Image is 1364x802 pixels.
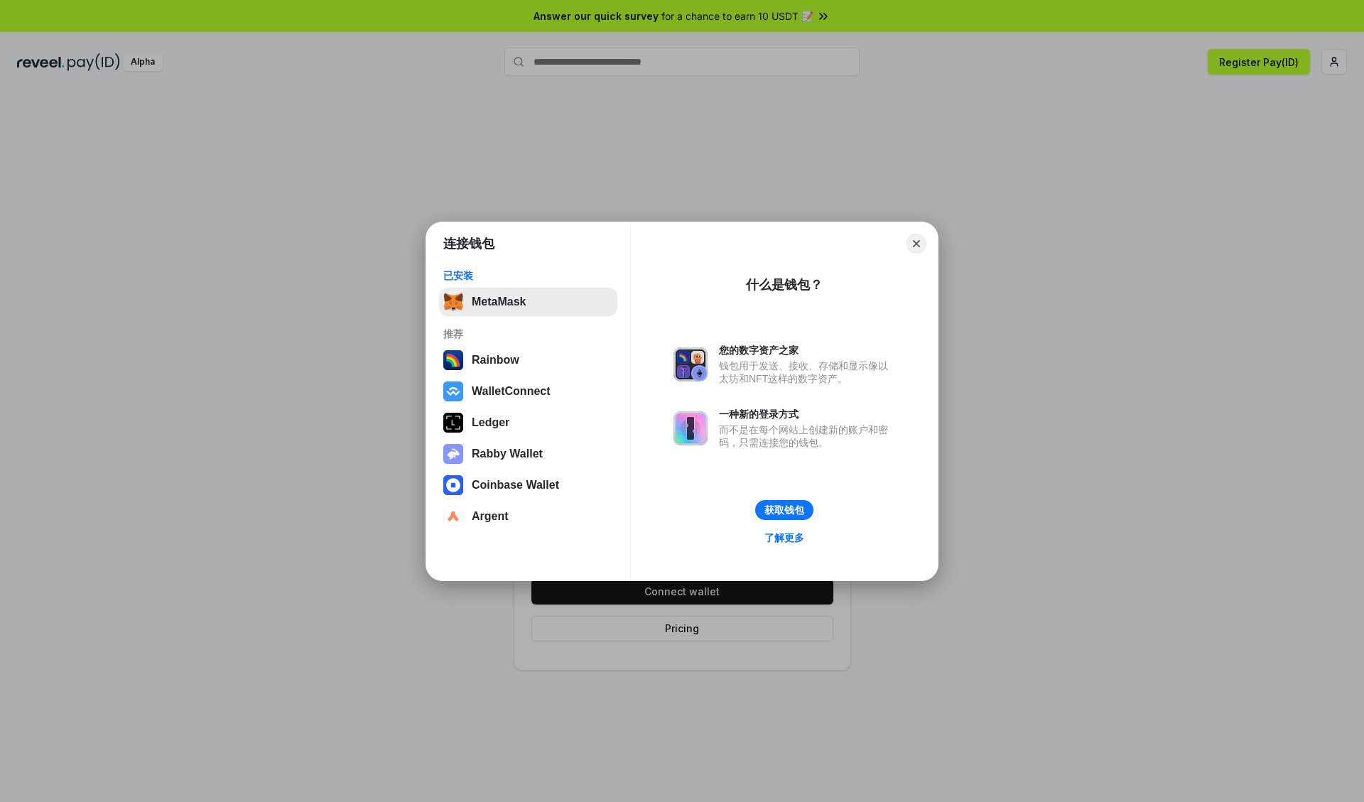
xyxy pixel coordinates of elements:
[443,292,463,312] img: svg+xml,%3Csvg%20fill%3D%22none%22%20height%3D%2233%22%20viewBox%3D%220%200%2035%2033%22%20width%...
[719,423,895,449] div: 而不是在每个网站上创建新的账户和密码，只需连接您的钱包。
[443,444,463,464] img: svg+xml,%3Csvg%20xmlns%3D%22http%3A%2F%2Fwww.w3.org%2F2000%2Fsvg%22%20fill%3D%22none%22%20viewBox...
[439,440,617,468] button: Rabby Wallet
[906,234,926,254] button: Close
[719,408,895,421] div: 一种新的登录方式
[439,471,617,499] button: Coinbase Wallet
[443,381,463,401] img: svg+xml,%3Csvg%20width%3D%2228%22%20height%3D%2228%22%20viewBox%3D%220%200%2028%2028%22%20fill%3D...
[439,408,617,437] button: Ledger
[673,347,708,381] img: svg+xml,%3Csvg%20xmlns%3D%22http%3A%2F%2Fwww.w3.org%2F2000%2Fsvg%22%20fill%3D%22none%22%20viewBox...
[443,269,613,282] div: 已安装
[719,359,895,385] div: 钱包用于发送、接收、存储和显示像以太坊和NFT这样的数字资产。
[764,504,804,516] div: 获取钱包
[443,235,494,252] h1: 连接钱包
[472,479,559,492] div: Coinbase Wallet
[443,506,463,526] img: svg+xml,%3Csvg%20width%3D%2228%22%20height%3D%2228%22%20viewBox%3D%220%200%2028%2028%22%20fill%3D...
[439,502,617,531] button: Argent
[719,344,895,357] div: 您的数字资产之家
[439,346,617,374] button: Rainbow
[472,354,519,367] div: Rainbow
[472,385,551,398] div: WalletConnect
[439,288,617,316] button: MetaMask
[443,327,613,340] div: 推荐
[472,510,509,523] div: Argent
[472,448,543,460] div: Rabby Wallet
[755,500,813,520] button: 获取钱包
[673,411,708,445] img: svg+xml,%3Csvg%20xmlns%3D%22http%3A%2F%2Fwww.w3.org%2F2000%2Fsvg%22%20fill%3D%22none%22%20viewBox...
[756,529,813,547] a: 了解更多
[443,350,463,370] img: svg+xml,%3Csvg%20width%3D%22120%22%20height%3D%22120%22%20viewBox%3D%220%200%20120%20120%22%20fil...
[443,475,463,495] img: svg+xml,%3Csvg%20width%3D%2228%22%20height%3D%2228%22%20viewBox%3D%220%200%2028%2028%22%20fill%3D...
[443,413,463,433] img: svg+xml,%3Csvg%20xmlns%3D%22http%3A%2F%2Fwww.w3.org%2F2000%2Fsvg%22%20width%3D%2228%22%20height%3...
[764,531,804,544] div: 了解更多
[746,276,823,293] div: 什么是钱包？
[472,416,509,429] div: Ledger
[439,377,617,406] button: WalletConnect
[472,296,526,308] div: MetaMask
